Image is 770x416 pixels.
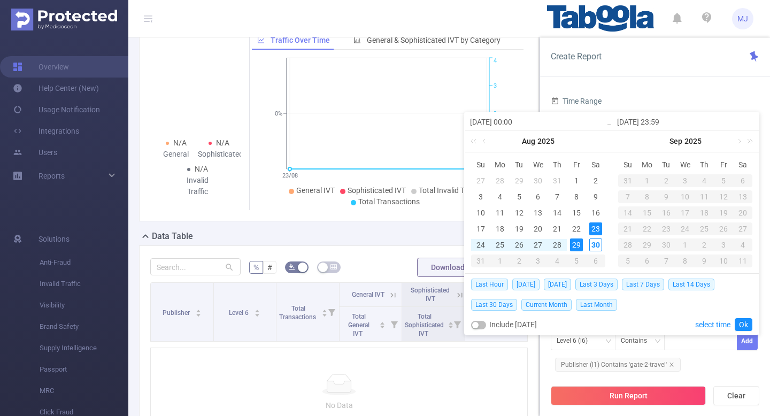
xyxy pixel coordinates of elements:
[733,238,752,251] div: 4
[714,206,733,219] div: 19
[589,206,602,219] div: 16
[737,8,748,29] span: MJ
[714,189,733,205] td: September 12, 2025
[733,190,752,203] div: 13
[737,332,758,350] button: Add
[637,205,657,221] td: September 15, 2025
[676,173,695,189] td: September 3, 2025
[40,273,128,295] span: Invalid Traffic
[637,190,657,203] div: 8
[521,130,536,152] a: Aug
[733,222,752,235] div: 27
[714,157,733,173] th: Fri
[567,237,586,253] td: August 29, 2025
[471,253,490,269] td: August 31, 2025
[257,36,265,44] i: icon: line-chart
[676,189,695,205] td: September 10, 2025
[733,253,752,269] td: October 11, 2025
[695,238,714,251] div: 2
[570,190,583,203] div: 8
[544,279,571,290] span: [DATE]
[637,255,657,267] div: 6
[271,36,330,44] span: Traffic Over Time
[618,190,637,203] div: 7
[529,253,548,269] td: September 3, 2025
[695,206,714,219] div: 18
[733,174,752,187] div: 6
[657,253,676,269] td: October 7, 2025
[714,190,733,203] div: 12
[510,255,529,267] div: 2
[13,142,57,163] a: Users
[529,237,548,253] td: August 27, 2025
[548,237,567,253] td: August 28, 2025
[532,222,544,235] div: 20
[575,279,618,290] span: Last 3 Days
[695,253,714,269] td: October 9, 2025
[567,173,586,189] td: August 1, 2025
[657,174,676,187] div: 2
[380,320,386,323] i: icon: caret-up
[570,174,583,187] div: 1
[279,305,318,321] span: Total Transactions
[733,157,752,173] th: Sat
[321,308,328,314] div: Sort
[618,205,637,221] td: September 14, 2025
[513,238,526,251] div: 26
[448,320,453,323] i: icon: caret-up
[733,205,752,221] td: September 20, 2025
[657,222,676,235] div: 23
[494,174,506,187] div: 28
[657,237,676,253] td: September 30, 2025
[13,99,100,120] a: Usage Notification
[216,138,229,147] span: N/A
[510,173,529,189] td: July 29, 2025
[470,115,606,128] input: Start date
[254,308,260,314] div: Sort
[676,205,695,221] td: September 17, 2025
[676,222,695,235] div: 24
[676,190,695,203] div: 10
[657,206,676,219] div: 16
[586,205,605,221] td: August 16, 2025
[532,174,544,187] div: 30
[676,160,695,170] span: We
[589,222,602,235] div: 23
[657,160,676,170] span: Tu
[152,230,193,243] h2: Data Table
[490,189,510,205] td: August 4, 2025
[657,173,676,189] td: September 2, 2025
[494,190,506,203] div: 4
[471,237,490,253] td: August 24, 2025
[448,324,453,327] i: icon: caret-down
[321,312,327,315] i: icon: caret-down
[637,221,657,237] td: September 22, 2025
[586,253,605,269] td: September 6, 2025
[714,205,733,221] td: September 19, 2025
[657,255,676,267] div: 7
[586,221,605,237] td: August 23, 2025
[474,206,487,219] div: 10
[714,237,733,253] td: October 3, 2025
[548,255,567,267] div: 4
[471,189,490,205] td: August 3, 2025
[379,320,386,327] div: Sort
[618,173,637,189] td: August 31, 2025
[557,332,595,350] div: Level 6 (l6)
[358,197,420,206] span: Total Transactions
[296,186,335,195] span: General IVT
[657,238,676,251] div: 30
[714,255,733,267] div: 10
[676,253,695,269] td: October 8, 2025
[695,189,714,205] td: September 11, 2025
[529,157,548,173] th: Wed
[155,149,198,160] div: General
[676,174,695,187] div: 3
[513,174,526,187] div: 29
[195,312,201,315] i: icon: caret-down
[471,279,508,290] span: Last Hour
[567,205,586,221] td: August 15, 2025
[450,307,465,341] i: Filter menu
[586,157,605,173] th: Sat
[618,189,637,205] td: September 7, 2025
